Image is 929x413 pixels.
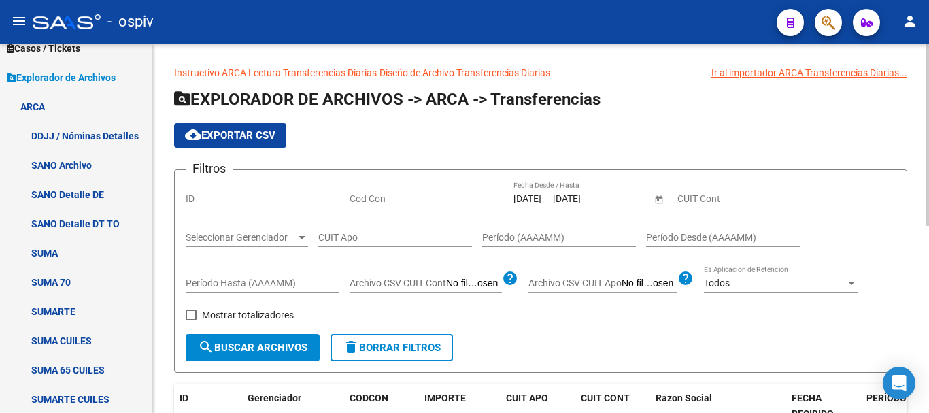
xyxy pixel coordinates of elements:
a: Diseño de Archivo Transferencias Diarias [379,67,550,78]
span: Razon Social [656,393,712,403]
h3: Filtros [186,159,233,178]
a: Instructivo ARCA Lectura Transferencias Diarias [174,67,377,78]
input: Archivo CSV CUIT Cont [446,278,502,290]
div: Ir al importador ARCA Transferencias Diarias... [711,65,907,80]
p: - [174,65,907,80]
span: - ospiv [107,7,154,37]
span: Seleccionar Gerenciador [186,232,296,244]
span: Explorador de Archivos [7,70,116,85]
span: Mostrar totalizadores [202,307,294,323]
span: EXPLORADOR DE ARCHIVOS -> ARCA -> Transferencias [174,90,601,109]
span: CUIT CONT [581,393,630,403]
input: End date [553,193,620,205]
div: Open Intercom Messenger [883,367,915,399]
span: IMPORTE [424,393,466,403]
span: Archivo CSV CUIT Apo [528,278,622,288]
mat-icon: help [677,270,694,286]
button: Buscar Archivos [186,334,320,361]
input: Start date [513,193,541,205]
span: Buscar Archivos [198,342,307,354]
span: Casos / Tickets [7,41,80,56]
span: Todos [704,278,730,288]
mat-icon: menu [11,13,27,29]
input: Archivo CSV CUIT Apo [622,278,677,290]
span: PERÍODO [866,393,907,403]
button: Borrar Filtros [331,334,453,361]
button: Exportar CSV [174,123,286,148]
mat-icon: person [902,13,918,29]
mat-icon: delete [343,339,359,355]
mat-icon: cloud_download [185,127,201,143]
mat-icon: search [198,339,214,355]
span: ID [180,393,188,403]
span: CUIT APO [506,393,548,403]
span: Gerenciador [248,393,301,403]
span: Borrar Filtros [343,342,441,354]
span: CODCON [350,393,388,403]
span: Archivo CSV CUIT Cont [350,278,446,288]
span: – [544,193,550,205]
button: Open calendar [652,192,666,206]
mat-icon: help [502,270,518,286]
span: Exportar CSV [185,129,275,142]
